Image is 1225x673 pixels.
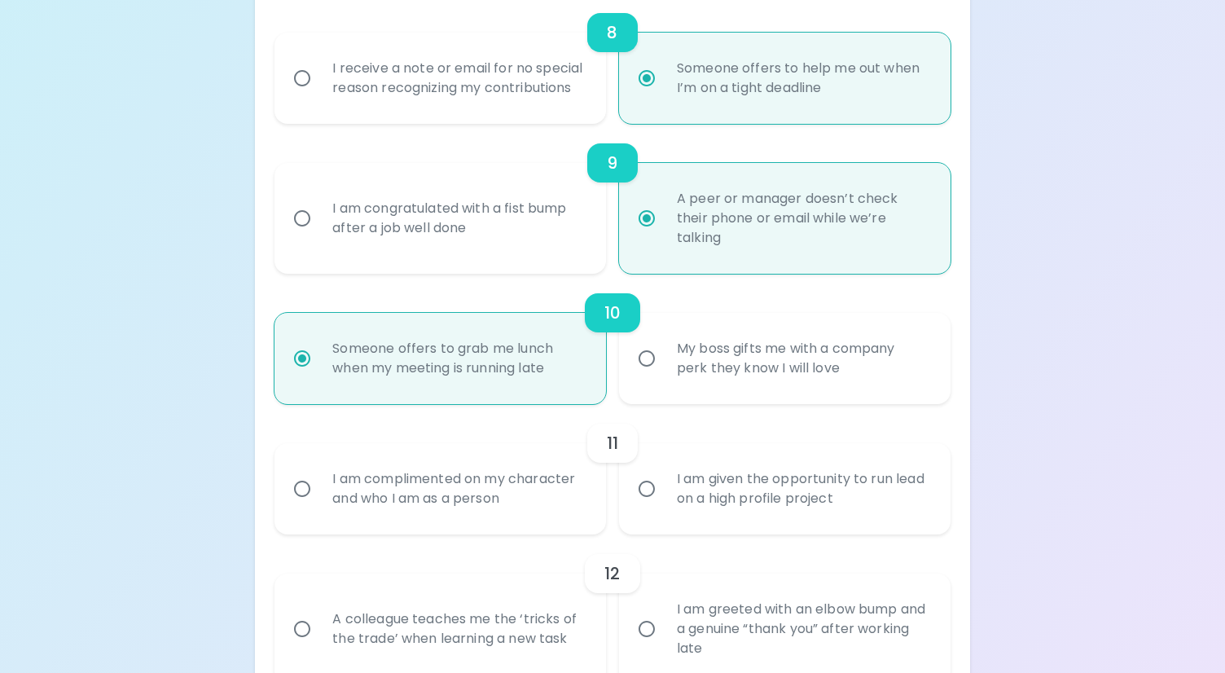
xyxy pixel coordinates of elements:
div: choice-group-check [274,124,950,274]
div: I am congratulated with a fist bump after a job well done [319,179,597,257]
h6: 11 [607,430,618,456]
h6: 9 [607,150,617,176]
div: Someone offers to grab me lunch when my meeting is running late [319,319,597,398]
div: My boss gifts me with a company perk they know I will love [664,319,942,398]
div: A peer or manager doesn’t check their phone or email while we’re talking [664,169,942,267]
div: I am given the opportunity to run lead on a high profile project [664,450,942,528]
div: Someone offers to help me out when I’m on a tight deadline [664,39,942,117]
h6: 8 [607,20,617,46]
h6: 12 [604,561,620,587]
div: I receive a note or email for no special reason recognizing my contributions [319,39,597,117]
div: I am complimented on my character and who I am as a person [319,450,597,528]
div: choice-group-check [274,274,950,404]
h6: 10 [604,300,621,326]
div: A colleague teaches me the ‘tricks of the trade’ when learning a new task [319,590,597,668]
div: choice-group-check [274,404,950,534]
